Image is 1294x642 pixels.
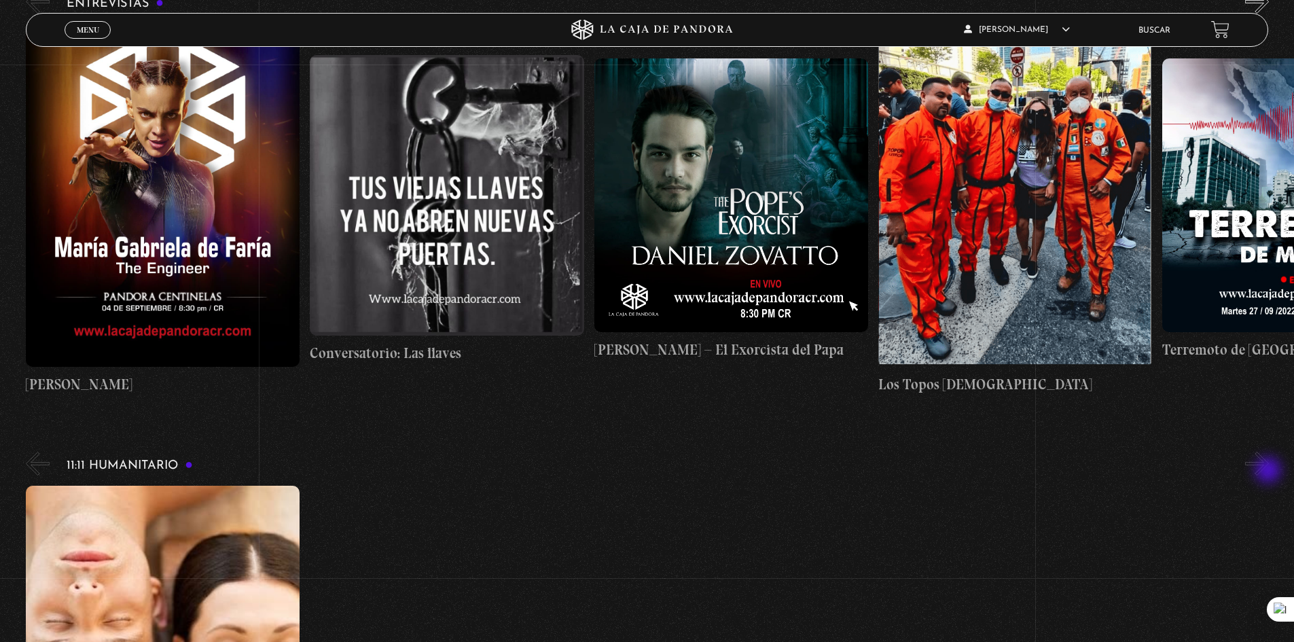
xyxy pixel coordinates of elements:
[26,374,300,395] h4: [PERSON_NAME]
[67,459,193,472] h3: 11:11 Humanitario
[72,37,104,47] span: Cerrar
[1245,452,1269,476] button: Next
[878,374,1152,395] h4: Los Topos [DEMOGRAPHIC_DATA]
[26,24,300,395] a: [PERSON_NAME]
[594,24,868,395] a: [PERSON_NAME] – El Exorcista del Papa
[964,26,1070,34] span: [PERSON_NAME]
[1211,20,1229,39] a: View your shopping cart
[878,24,1152,395] a: Los Topos [DEMOGRAPHIC_DATA]
[310,24,583,395] a: Conversatorio: Las llaves
[26,452,50,476] button: Previous
[594,339,868,361] h4: [PERSON_NAME] – El Exorcista del Papa
[77,26,99,34] span: Menu
[310,342,583,364] h4: Conversatorio: Las llaves
[1138,26,1170,35] a: Buscar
